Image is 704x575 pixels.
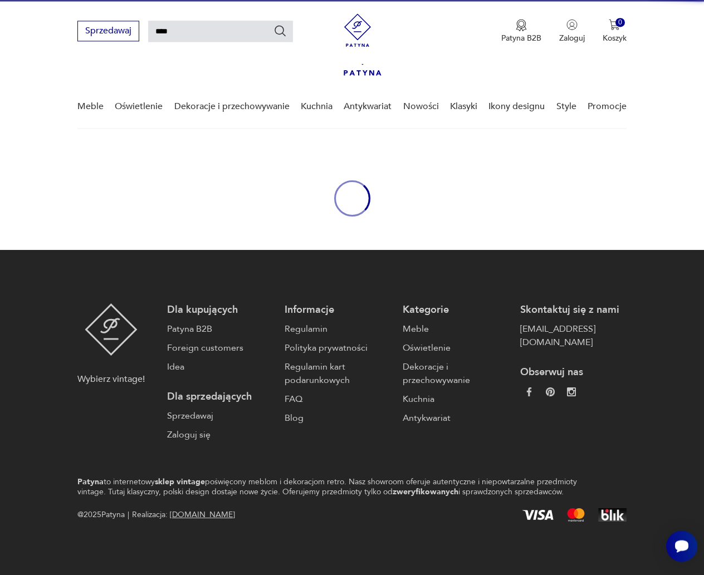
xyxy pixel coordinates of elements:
a: Oświetlenie [115,85,163,128]
div: 0 [615,18,625,27]
span: Realizacja: [132,508,235,522]
a: Blog [285,411,391,425]
div: | [128,508,129,522]
button: 0Koszyk [603,19,627,43]
a: Foreign customers [167,341,273,355]
a: Klasyki [450,85,477,128]
a: Dekoracje i przechowywanie [403,360,509,387]
a: [EMAIL_ADDRESS][DOMAIN_NAME] [520,322,627,349]
a: Style [556,85,576,128]
a: Polityka prywatności [285,341,391,355]
a: Sprzedawaj [77,28,139,36]
p: to internetowy poświęcony meblom i dekoracjom retro. Nasz showroom oferuje autentyczne i niepowta... [77,477,588,497]
a: Patyna B2B [167,322,273,336]
p: Obserwuj nas [520,366,627,379]
img: c2fd9cf7f39615d9d6839a72ae8e59e5.webp [567,387,576,396]
p: Wybierz vintage! [77,372,145,386]
a: Regulamin [285,322,391,336]
p: Zaloguj [559,33,585,43]
a: Ikona medaluPatyna B2B [501,19,541,43]
p: Skontaktuj się z nami [520,303,627,317]
a: FAQ [285,392,391,406]
img: BLIK [598,508,627,522]
img: Patyna - sklep z meblami i dekoracjami vintage [341,13,374,47]
p: Koszyk [603,33,627,43]
p: Patyna B2B [501,33,541,43]
a: Antykwariat [403,411,509,425]
p: Dla sprzedających [167,390,273,404]
img: da9060093f698e4c3cedc1453eec5031.webp [525,387,534,396]
p: Dla kupujących [167,303,273,317]
button: Zaloguj [559,19,585,43]
strong: Patyna [77,476,104,487]
a: Sprzedawaj [167,409,273,422]
span: @ 2025 Patyna [77,508,125,522]
a: Ikony designu [488,85,545,128]
img: Visa [522,510,554,520]
a: Nowości [403,85,439,128]
img: Mastercard [567,508,585,522]
a: Kuchnia [403,392,509,406]
p: Informacje [285,303,391,317]
button: Sprzedawaj [77,21,139,41]
a: Meble [77,85,104,128]
a: Dekoracje i przechowywanie [174,85,290,128]
strong: sklep vintage [155,476,205,487]
a: Oświetlenie [403,341,509,355]
img: Ikona koszyka [609,19,620,30]
img: Ikonka użytkownika [566,19,578,30]
img: Patyna - sklep z meblami i dekoracjami vintage [85,303,138,356]
a: Kuchnia [301,85,333,128]
img: 37d27d81a828e637adc9f9cb2e3d3a8a.webp [546,387,555,396]
a: Antykwariat [344,85,392,128]
a: [DOMAIN_NAME] [170,509,235,520]
button: Patyna B2B [501,19,541,43]
a: Regulamin kart podarunkowych [285,360,391,387]
a: Promocje [588,85,627,128]
iframe: Smartsupp widget button [666,530,697,562]
p: Kategorie [403,303,509,317]
button: Szukaj [273,24,287,37]
a: Idea [167,360,273,373]
strong: zweryfikowanych [393,486,458,497]
a: Meble [403,322,509,336]
a: Zaloguj się [167,428,273,441]
img: Ikona medalu [516,19,527,31]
